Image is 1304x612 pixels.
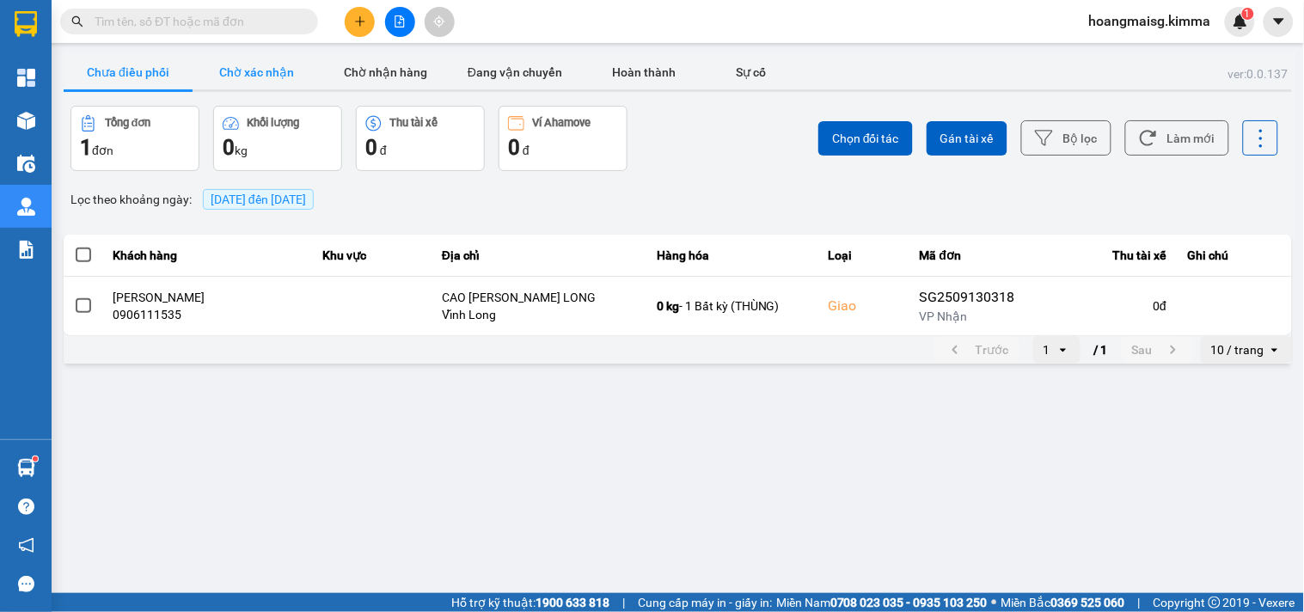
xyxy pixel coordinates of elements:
[934,337,1019,363] button: previous page. current page 1 / 1
[113,306,302,323] div: 0906111535
[1211,341,1264,358] div: 10 / trang
[579,55,708,89] button: Hoàn thành
[442,306,636,323] div: Vĩnh Long
[17,241,35,259] img: solution-icon
[13,109,67,127] span: Thu rồi :
[33,456,38,462] sup: 1
[1122,337,1194,363] button: next page. current page 1 / 1
[1051,596,1125,609] strong: 0369 525 060
[356,106,485,171] button: Thu tài xế0 đ
[433,15,445,28] span: aim
[13,107,155,128] div: 30.000
[927,121,1007,156] button: Gán tài xế
[638,593,772,612] span: Cung cấp máy in - giấy in:
[164,15,302,35] div: Vĩnh Long
[70,190,192,209] span: Lọc theo khoảng ngày :
[1001,593,1125,612] span: Miền Bắc
[442,289,636,306] div: CAO [PERSON_NAME] LONG
[776,593,988,612] span: Miền Nam
[248,117,300,129] div: Khối lượng
[1049,297,1167,315] div: 0 đ
[1094,340,1108,360] span: / 1
[211,193,306,206] span: 14/09/2025 đến 14/09/2025
[71,15,83,28] span: search
[1049,245,1167,266] div: Thu tài xế
[17,112,35,130] img: warehouse-icon
[213,106,342,171] button: Khối lượng0kg
[15,11,37,37] img: logo-vxr
[1056,343,1070,357] svg: open
[1268,343,1282,357] svg: open
[18,537,34,554] span: notification
[818,121,913,156] button: Chọn đối tác
[992,599,997,606] span: ⚪️
[1044,341,1050,358] div: 1
[18,576,34,592] span: message
[80,136,92,160] span: 1
[1125,120,1229,156] button: Làm mới
[830,596,988,609] strong: 0708 023 035 - 0935 103 250
[15,56,152,97] div: BÁN LẺ KHÔNG GIAO HÓA ĐƠN
[15,16,41,34] span: Gửi:
[164,16,205,34] span: Nhận:
[657,299,679,313] span: 0 kg
[432,235,646,277] th: Địa chỉ
[1021,120,1111,156] button: Bộ lọc
[17,155,35,173] img: warehouse-icon
[103,235,312,277] th: Khách hàng
[354,15,366,28] span: plus
[223,134,333,162] div: kg
[1242,8,1254,20] sup: 1
[193,55,321,89] button: Chờ xác nhận
[909,235,1038,277] th: Mã đơn
[17,69,35,87] img: dashboard-icon
[95,12,297,31] input: Tìm tên, số ĐT hoặc mã đơn
[646,235,818,277] th: Hàng hóa
[105,117,151,129] div: Tổng đơn
[508,134,618,162] div: đ
[80,134,190,162] div: đơn
[499,106,628,171] button: Ví Ahamove0 đ
[17,459,35,477] img: warehouse-icon
[113,289,302,306] div: [PERSON_NAME]
[394,15,406,28] span: file-add
[1264,7,1294,37] button: caret-down
[1233,14,1248,29] img: icon-new-feature
[203,189,314,210] span: [DATE] đến [DATE]
[365,134,475,162] div: đ
[622,593,625,612] span: |
[64,55,193,89] button: Chưa điều phối
[832,130,899,147] span: Chọn đối tác
[450,55,579,89] button: Đang vận chuyển
[920,287,1028,308] div: SG2509130318
[365,136,377,160] span: 0
[1266,341,1268,358] input: Selected 10 / trang.
[17,198,35,216] img: warehouse-icon
[1209,597,1221,609] span: copyright
[1075,10,1225,32] span: hoangmaisg.kimma
[425,7,455,37] button: aim
[18,499,34,515] span: question-circle
[164,35,302,56] div: [PERSON_NAME]
[508,136,520,160] span: 0
[1271,14,1287,29] span: caret-down
[708,55,794,89] button: Sự cố
[536,596,609,609] strong: 1900 633 818
[657,297,808,315] div: - 1 Bất kỳ (THÙNG)
[321,55,450,89] button: Chờ nhận hàng
[533,117,591,129] div: Ví Ahamove
[818,235,909,277] th: Loại
[70,106,199,171] button: Tổng đơn1đơn
[15,15,152,56] div: TP. [PERSON_NAME]
[829,296,899,316] div: Giao
[940,130,994,147] span: Gán tài xế
[164,56,302,80] div: 0948009087
[1245,8,1251,20] span: 1
[1177,235,1292,277] th: Ghi chú
[920,308,1028,325] div: VP Nhận
[1138,593,1141,612] span: |
[390,117,438,129] div: Thu tài xế
[451,593,609,612] span: Hỗ trợ kỹ thuật:
[223,136,235,160] span: 0
[312,235,432,277] th: Khu vực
